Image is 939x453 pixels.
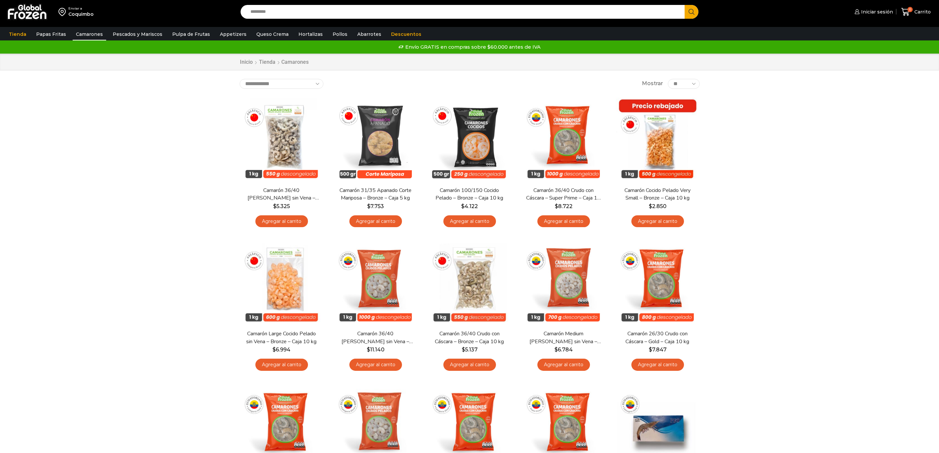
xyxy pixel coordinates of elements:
span: $ [649,346,652,353]
bdi: 7.847 [649,346,667,353]
button: Search button [685,5,698,19]
bdi: 8.722 [555,203,573,209]
a: Camarones [73,28,106,40]
span: $ [273,203,276,209]
a: Pescados y Mariscos [109,28,166,40]
a: Queso Crema [253,28,292,40]
a: Pollos [329,28,351,40]
a: Agregar al carrito: “Camarón 26/30 Crudo con Cáscara - Gold - Caja 10 kg” [631,359,684,371]
a: Iniciar sesión [853,5,893,18]
a: Agregar al carrito: “Camarón 36/40 Crudo Pelado sin Vena - Super Prime - Caja 10 kg” [349,359,402,371]
span: Carrito [913,9,931,15]
bdi: 5.137 [462,346,478,353]
span: $ [554,346,558,353]
nav: Breadcrumb [240,59,309,66]
span: $ [367,203,370,209]
span: $ [272,346,276,353]
a: Descuentos [388,28,425,40]
span: $ [367,346,370,353]
select: Pedido de la tienda [240,79,323,89]
a: Camarón Medium [PERSON_NAME] sin Vena – Silver – Caja 10 kg [526,330,601,345]
a: Agregar al carrito: “Camarón Cocido Pelado Very Small - Bronze - Caja 10 kg” [631,215,684,227]
a: Agregar al carrito: “Camarón Large Cocido Pelado sin Vena - Bronze - Caja 10 kg” [255,359,308,371]
div: Coquimbo [68,11,94,17]
img: address-field-icon.svg [59,6,68,17]
span: 0 [907,7,913,12]
span: $ [555,203,558,209]
a: Camarón 31/35 Apanado Corte Mariposa – Bronze – Caja 5 kg [338,187,413,202]
bdi: 5.325 [273,203,290,209]
a: Camarón 36/40 [PERSON_NAME] sin Vena – Super Prime – Caja 10 kg [338,330,413,345]
span: $ [461,203,464,209]
a: Inicio [240,59,253,66]
a: Agregar al carrito: “Camarón 36/40 Crudo con Cáscara - Bronze - Caja 10 kg” [443,359,496,371]
a: Tienda [259,59,276,66]
bdi: 11.140 [367,346,385,353]
a: Camarón Large Cocido Pelado sin Vena – Bronze – Caja 10 kg [244,330,319,345]
bdi: 6.994 [272,346,291,353]
a: Appetizers [217,28,250,40]
a: Agregar al carrito: “Camarón 31/35 Apanado Corte Mariposa - Bronze - Caja 5 kg” [349,215,402,227]
span: $ [462,346,465,353]
a: Agregar al carrito: “Camarón 100/150 Cocido Pelado - Bronze - Caja 10 kg” [443,215,496,227]
a: Camarón 36/40 Crudo con Cáscara – Super Prime – Caja 10 kg [526,187,601,202]
a: Camarón 36/40 Crudo con Cáscara – Bronze – Caja 10 kg [432,330,507,345]
a: Pulpa de Frutas [169,28,213,40]
a: Tienda [6,28,30,40]
bdi: 6.784 [554,346,573,353]
span: Mostrar [642,80,663,87]
bdi: 2.850 [649,203,667,209]
bdi: 4.122 [461,203,478,209]
a: 0 Carrito [900,4,932,20]
h1: Camarones [281,59,309,65]
span: Iniciar sesión [859,9,893,15]
bdi: 7.753 [367,203,384,209]
a: Camarón 100/150 Cocido Pelado – Bronze – Caja 10 kg [432,187,507,202]
a: Camarón 26/30 Crudo con Cáscara – Gold – Caja 10 kg [620,330,695,345]
a: Hortalizas [295,28,326,40]
span: $ [649,203,652,209]
a: Agregar al carrito: “Camarón Medium Crudo Pelado sin Vena - Silver - Caja 10 kg” [537,359,590,371]
a: Abarrotes [354,28,385,40]
a: Agregar al carrito: “Camarón 36/40 Crudo Pelado sin Vena - Bronze - Caja 10 kg” [255,215,308,227]
a: Papas Fritas [33,28,69,40]
a: Camarón 36/40 [PERSON_NAME] sin Vena – Bronze – Caja 10 kg [244,187,319,202]
a: Camarón Cocido Pelado Very Small – Bronze – Caja 10 kg [620,187,695,202]
a: Agregar al carrito: “Camarón 36/40 Crudo con Cáscara - Super Prime - Caja 10 kg” [537,215,590,227]
div: Enviar a [68,6,94,11]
